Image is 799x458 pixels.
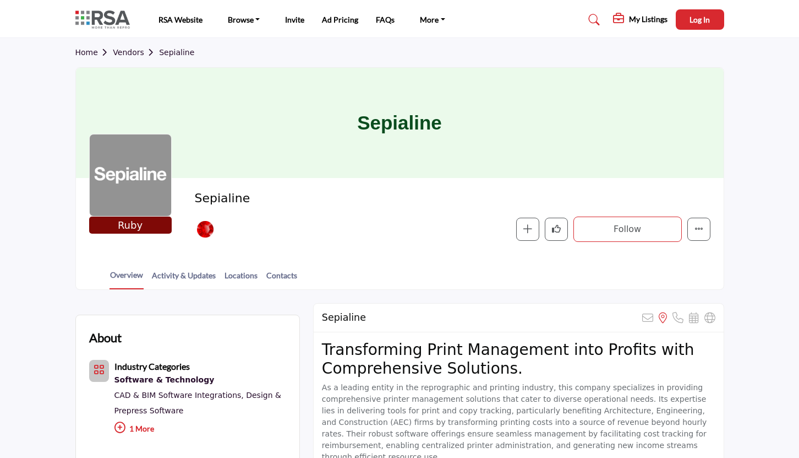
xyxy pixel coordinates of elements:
[110,269,144,289] a: Overview
[113,48,159,57] a: Vendors
[687,218,710,241] button: More details
[194,191,497,206] h2: Sepialine
[151,270,216,289] a: Activity & Updates
[89,360,109,382] button: Category Icon
[75,10,135,29] img: site Logo
[357,68,442,178] h1: Sepialine
[545,218,568,241] button: Like
[114,391,281,415] a: Design & Prepress Software
[322,15,358,24] a: Ad Pricing
[224,270,258,289] a: Locations
[89,328,122,347] h2: About
[322,341,715,378] h2: Transforming Print Management into Profits with Comprehensive Solutions.
[114,373,286,387] div: Advanced software and digital tools for print management, automation, and streamlined workflows.
[322,312,366,324] h2: Sepialine
[412,12,453,28] a: More
[114,361,190,371] b: Industry Categories
[159,48,194,57] a: Sepialine
[676,9,724,30] button: Log In
[578,11,607,29] a: Search
[91,218,169,233] span: Ruby
[114,391,244,400] a: CAD & BIM Software Integrations,
[266,270,298,289] a: Contacts
[114,363,190,371] a: Industry Categories
[285,15,304,24] a: Invite
[114,373,286,387] a: Software & Technology
[376,15,395,24] a: FAQs
[629,14,667,24] h5: My Listings
[114,418,286,442] p: 1 More
[197,221,214,238] img: Ruby
[689,15,710,24] span: Log In
[75,48,113,57] a: Home
[613,13,667,26] div: My Listings
[220,12,268,28] a: Browse
[158,15,203,24] a: RSA Website
[573,217,682,242] button: Follow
